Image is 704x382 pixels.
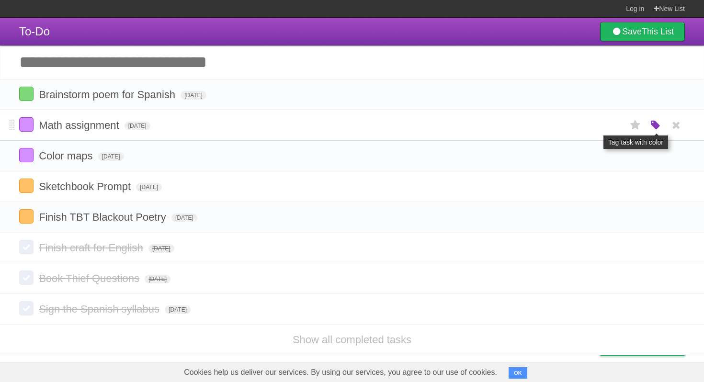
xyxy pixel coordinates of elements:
label: Done [19,87,34,101]
label: Done [19,240,34,254]
label: Star task [626,117,645,133]
span: To-Do [19,25,50,38]
span: [DATE] [171,213,197,222]
span: Brainstorm poem for Spanish [39,89,178,101]
span: Sign the Spanish syllabus [39,303,162,315]
label: Done [19,117,34,132]
span: Color maps [39,150,95,162]
span: Math assignment [39,119,122,131]
span: Finish craft for English [39,242,146,254]
span: [DATE] [145,275,170,283]
span: Book Thief Questions [39,272,142,284]
span: Cookies help us deliver our services. By using our services, you agree to our use of cookies. [174,363,507,382]
span: [DATE] [125,122,150,130]
b: This List [642,27,674,36]
label: Done [19,209,34,224]
label: Done [19,148,34,162]
span: Buy me a coffee [620,339,680,356]
span: [DATE] [98,152,124,161]
span: [DATE] [165,305,191,314]
a: Show all completed tasks [293,334,411,346]
button: OK [509,367,527,379]
span: [DATE] [181,91,206,100]
label: Done [19,270,34,285]
a: SaveThis List [600,22,685,41]
span: Finish TBT Blackout Poetry [39,211,169,223]
label: Done [19,301,34,315]
label: Done [19,179,34,193]
span: [DATE] [148,244,174,253]
span: Sketchbook Prompt [39,180,133,192]
span: [DATE] [136,183,162,191]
